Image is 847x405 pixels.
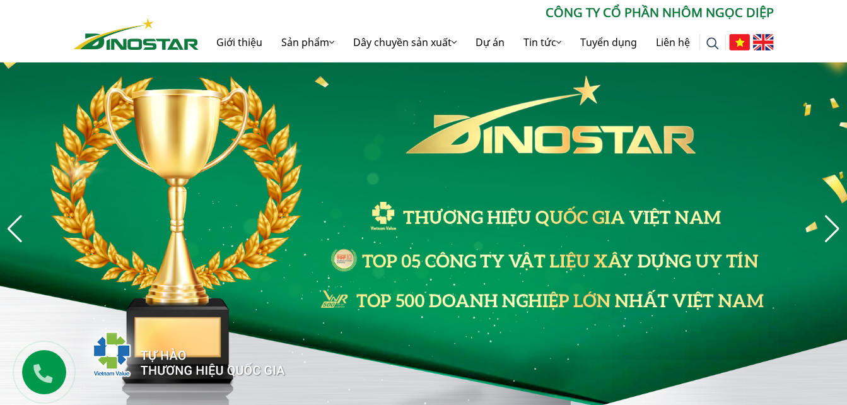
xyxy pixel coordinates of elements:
img: English [753,34,774,50]
p: CÔNG TY CỔ PHẦN NHÔM NGỌC DIỆP [199,3,774,22]
div: Previous slide [6,215,23,243]
a: Dự án [466,22,514,62]
a: Sản phẩm [272,22,344,62]
a: Giới thiệu [207,22,272,62]
a: Tuyển dụng [571,22,646,62]
img: Tiếng Việt [729,34,750,50]
div: Next slide [824,215,841,243]
a: Liên hệ [646,22,699,62]
img: thqg [55,308,287,394]
a: Dây chuyền sản xuất [344,22,466,62]
a: Tin tức [514,22,571,62]
img: search [706,37,719,50]
img: Nhôm Dinostar [74,18,199,50]
a: Nhôm Dinostar [74,16,199,49]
